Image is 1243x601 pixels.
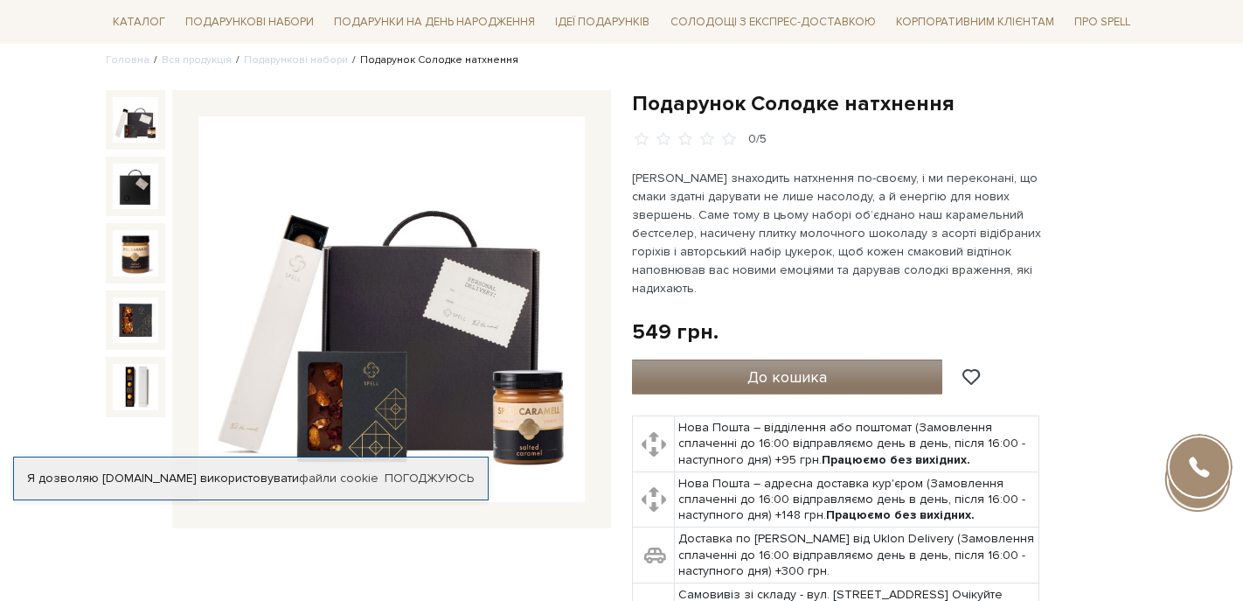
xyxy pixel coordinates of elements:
[632,90,1137,117] h1: Подарунок Солодке натхнення
[162,53,232,66] a: Вся продукція
[113,97,158,143] img: Подарунок Солодке натхнення
[106,9,172,36] span: Каталог
[632,318,719,346] div: 549 грн.
[548,9,656,36] span: Ідеї подарунків
[113,164,158,209] img: Подарунок Солодке натхнення
[244,53,348,66] a: Подарункові набори
[385,471,474,486] a: Погоджуюсь
[327,9,542,36] span: Подарунки на День народження
[675,416,1039,472] td: Нова Пошта – відділення або поштомат (Замовлення сплаченні до 16:00 відправляємо день в день, піс...
[113,230,158,276] img: Подарунок Солодке натхнення
[675,472,1039,528] td: Нова Пошта – адресна доставка кур'єром (Замовлення сплаченні до 16:00 відправляємо день в день, п...
[747,367,827,387] span: До кошика
[14,471,488,486] div: Я дозволяю [DOMAIN_NAME] використовувати
[299,471,378,486] a: файли cookie
[663,7,883,37] a: Солодощі з експрес-доставкою
[348,52,518,68] li: Подарунок Солодке натхнення
[178,9,321,36] span: Подарункові набори
[675,528,1039,584] td: Доставка по [PERSON_NAME] від Uklon Delivery (Замовлення сплаченні до 16:00 відправляємо день в д...
[632,169,1042,297] p: [PERSON_NAME] знаходить натхнення по-своєму, і ми переконані, що смаки здатні дарувати не лише на...
[748,131,767,148] div: 0/5
[889,7,1061,37] a: Корпоративним клієнтам
[198,116,585,503] img: Подарунок Солодке натхнення
[826,507,975,522] b: Працюємо без вихідних.
[632,360,942,395] button: До кошика
[113,297,158,343] img: Подарунок Солодке натхнення
[106,53,149,66] a: Головна
[822,452,970,467] b: Працюємо без вихідних.
[113,364,158,409] img: Подарунок Солодке натхнення
[1067,9,1137,36] span: Про Spell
